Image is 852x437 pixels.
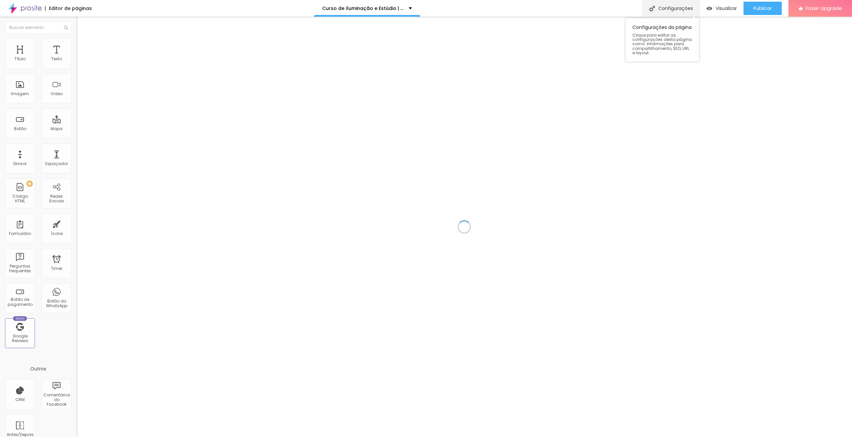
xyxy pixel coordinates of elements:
p: Curso de Iluminação e Estúdio | Aprenda tudo sobre Flash | Contagem BH [322,6,404,11]
div: Formulário [9,231,31,236]
div: Ícone [51,231,63,236]
img: view-1.svg [707,6,712,11]
div: Redes Sociais [43,194,70,204]
div: Botão do WhatsApp [43,299,70,309]
div: Antes/Depois [7,432,33,437]
div: Comentários do Facebook [43,393,70,407]
span: Clique para editar as configurações desta página como: Informações para compartilhamento, SEO, UR... [632,33,692,55]
button: Visualizar [700,2,744,15]
div: Configurações da página [626,18,699,62]
div: Mapa [51,126,63,131]
div: Código HTML [7,194,33,204]
img: Icone [64,26,68,30]
div: Vídeo [51,92,63,96]
div: Título [14,57,26,61]
div: Divisor [13,161,27,166]
div: Editor de páginas [45,6,92,11]
div: Espaçador [45,161,68,166]
div: Imagem [11,92,29,96]
input: Buscar elemento [5,22,72,34]
div: Timer [51,266,62,271]
div: Google Reviews [7,334,33,343]
span: Visualizar [716,6,737,11]
div: Texto [51,57,62,61]
div: Botão de pagamento [7,297,33,307]
span: Publicar [753,6,772,11]
button: Publicar [744,2,782,15]
div: Novo [13,316,27,321]
img: Icone [649,6,655,11]
div: Perguntas frequentes [7,264,33,274]
span: Fazer Upgrade [806,5,842,11]
div: Botão [14,126,26,131]
div: CRM [15,397,25,402]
